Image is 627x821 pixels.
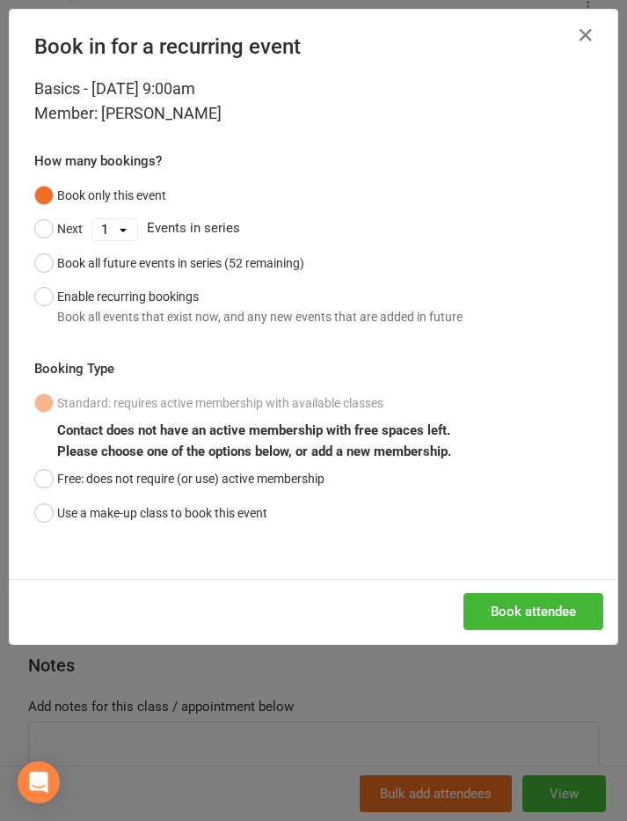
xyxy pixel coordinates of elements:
div: Book all events that exist now, and any new events that are added in future [57,307,463,326]
b: Contact does not have an active membership with free spaces left. [57,422,450,438]
div: Basics - [DATE] 9:00am Member: [PERSON_NAME] [34,77,593,126]
label: How many bookings? [34,150,162,172]
button: Book only this event [34,179,166,212]
h4: Book in for a recurring event [34,34,593,59]
button: Free: does not require (or use) active membership [34,462,324,495]
button: Close [572,21,600,49]
div: Book all future events in series (52 remaining) [57,253,304,273]
b: Please choose one of the options below, or add a new membership. [57,443,451,459]
button: Book all future events in series (52 remaining) [34,246,304,280]
button: Book attendee [463,593,603,630]
button: Use a make-up class to book this event [34,496,267,530]
div: Open Intercom Messenger [18,761,60,803]
button: Next [34,212,83,246]
label: Booking Type [34,358,114,379]
div: Events in series [34,212,593,246]
button: Enable recurring bookingsBook all events that exist now, and any new events that are added in future [34,280,463,334]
